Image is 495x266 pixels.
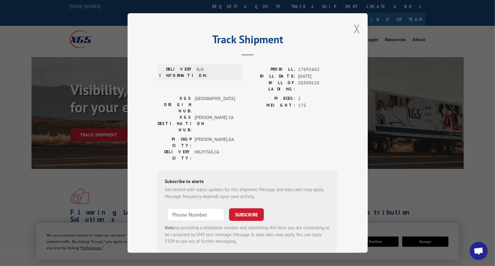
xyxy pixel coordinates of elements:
[248,102,295,109] label: WEIGHT:
[248,73,295,80] label: BILL DATE:
[158,114,192,133] label: XGS DESTINATION HUB:
[354,21,360,37] button: Close modal
[195,149,235,161] span: MILPITAS , CA
[165,178,331,186] div: Subscribe to alerts
[167,208,224,221] input: Phone Number
[158,35,338,47] h2: Track Shipment
[195,136,235,149] span: [PERSON_NAME] , GA
[196,66,237,79] span: N/A
[165,186,331,200] div: Get texted with status updates for this shipment. Message and data rates may apply. Message frequ...
[158,95,192,114] label: XGS ORIGIN HUB:
[248,66,295,73] label: PROBILL:
[165,225,331,245] div: by providing a telephone number and submitting this form you are consenting to be contacted by SM...
[298,95,338,102] span: 1
[248,80,295,92] label: BILL OF LADING:
[159,66,193,79] label: DELIVERY INFORMATION:
[165,225,175,231] strong: Note:
[195,95,235,114] span: [GEOGRAPHIC_DATA]
[298,73,338,80] span: [DATE]
[158,149,192,161] label: DELIVERY CITY:
[195,114,235,133] span: [PERSON_NAME] CA
[229,208,264,221] button: SUBSCRIBE
[470,242,488,260] div: Open chat
[248,95,295,102] label: PIECES:
[298,102,338,109] span: 175
[298,80,338,92] span: CG500628
[158,136,192,149] label: PICKUP CITY:
[298,66,338,73] span: 17693662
